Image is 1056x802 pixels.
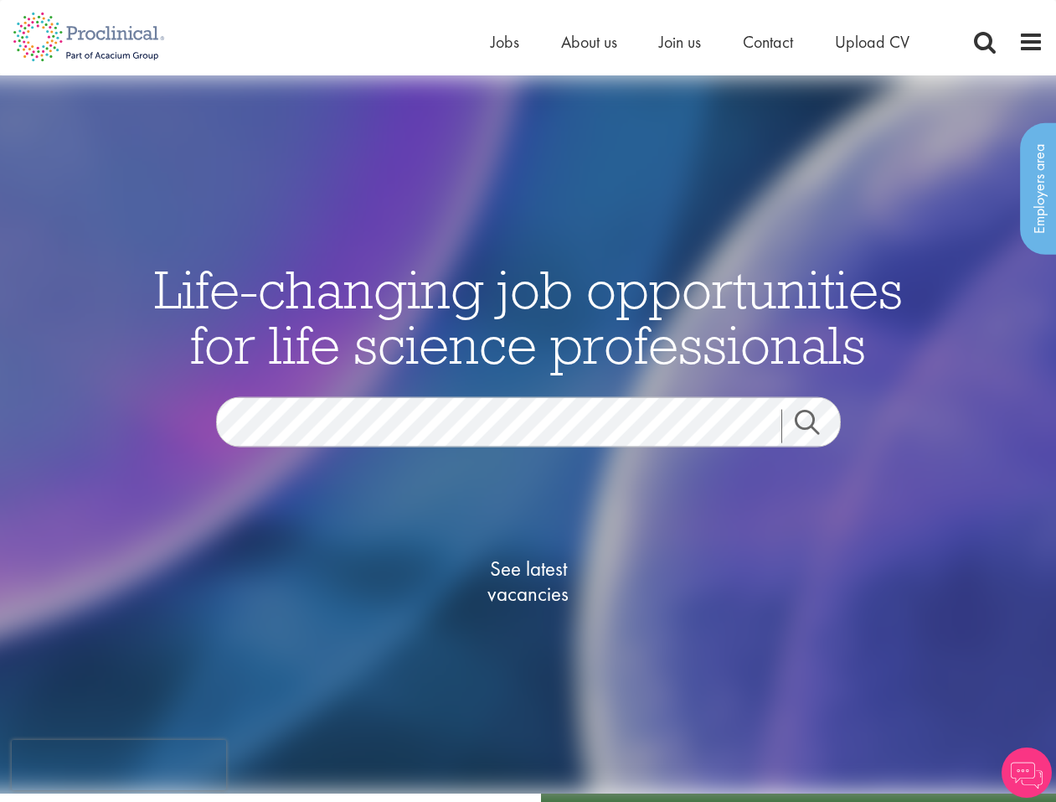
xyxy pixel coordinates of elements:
[835,31,909,53] a: Upload CV
[445,489,612,674] a: See latestvacancies
[659,31,701,53] a: Join us
[445,556,612,607] span: See latest vacancies
[154,256,903,378] span: Life-changing job opportunities for life science professionals
[1002,748,1052,798] img: Chatbot
[743,31,793,53] a: Contact
[491,31,519,53] a: Jobs
[561,31,617,53] a: About us
[12,740,226,790] iframe: reCAPTCHA
[781,410,853,443] a: Job search submit button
